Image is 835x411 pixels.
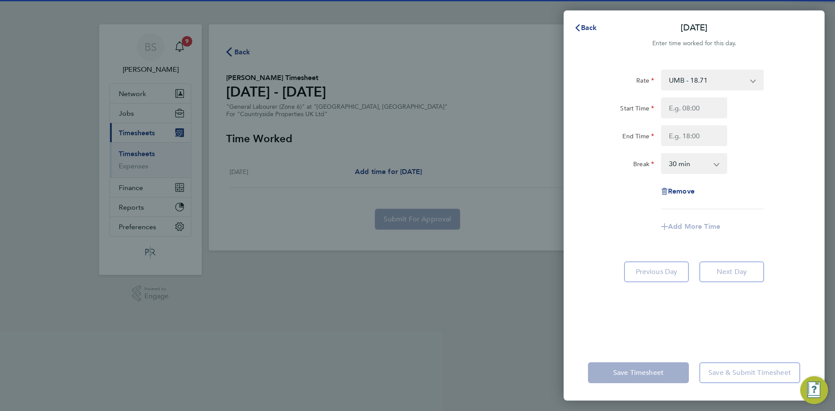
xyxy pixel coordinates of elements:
label: Break [633,160,654,170]
label: End Time [622,132,654,143]
button: Back [565,19,606,37]
span: Back [581,23,597,32]
button: Engage Resource Center [800,376,828,404]
label: Start Time [620,104,654,115]
label: Rate [636,77,654,87]
input: E.g. 08:00 [661,97,727,118]
input: E.g. 18:00 [661,125,727,146]
button: Remove [661,188,695,195]
span: Remove [668,187,695,195]
div: Enter time worked for this day. [564,38,825,49]
p: [DATE] [681,22,708,34]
